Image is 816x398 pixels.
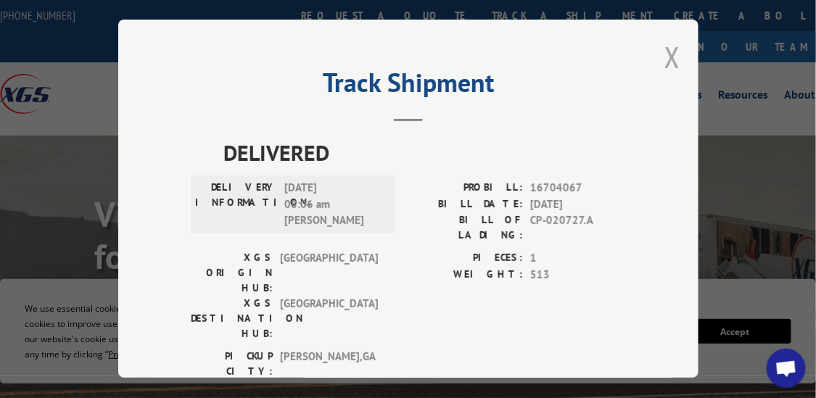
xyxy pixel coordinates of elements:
span: [DATE] 08:06 am [PERSON_NAME] [284,181,382,230]
h2: Track Shipment [191,72,626,100]
label: XGS ORIGIN HUB: [191,251,273,297]
label: PROBILL: [408,181,523,197]
span: [DATE] [530,196,626,213]
span: 16704067 [530,181,626,197]
div: Open chat [767,349,806,388]
span: [GEOGRAPHIC_DATA] [280,297,378,342]
span: 513 [530,267,626,283]
label: XGS DESTINATION HUB: [191,297,273,342]
label: PIECES: [408,251,523,268]
span: CP-020727.A [530,213,626,244]
label: BILL DATE: [408,196,523,213]
label: WEIGHT: [408,267,523,283]
label: BILL OF LADING: [408,213,523,244]
label: PICKUP CITY: [191,349,273,380]
span: [GEOGRAPHIC_DATA] [280,251,378,297]
label: DELIVERY INFORMATION: [195,181,277,230]
span: 1 [530,251,626,268]
span: [PERSON_NAME] , GA [280,349,378,380]
button: Close modal [664,38,680,76]
span: DELIVERED [223,137,626,170]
